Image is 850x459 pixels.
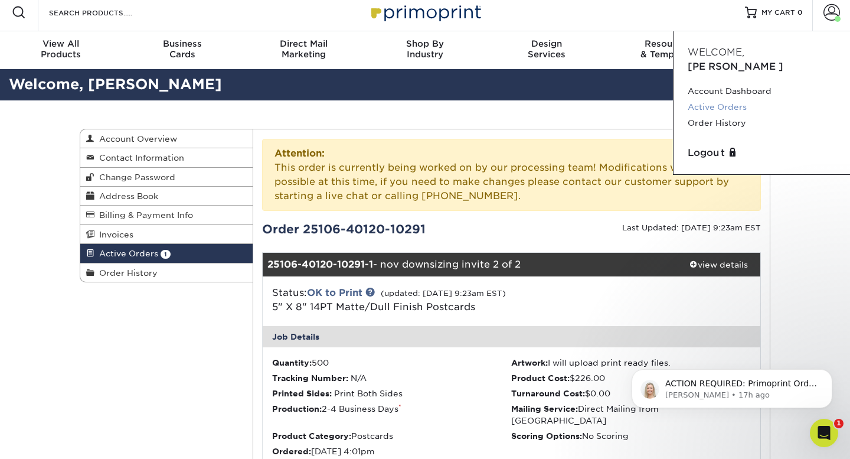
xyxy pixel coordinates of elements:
[80,244,253,263] a: Active Orders 1
[677,259,760,271] div: view details
[263,253,678,276] div: - nov downsizing invite 2 of 2
[94,172,175,182] span: Change Password
[94,191,158,201] span: Address Book
[511,430,751,442] li: No Scoring
[94,153,184,162] span: Contact Information
[511,357,751,369] li: I will upload print ready files.
[263,326,761,347] div: Job Details
[243,38,364,60] div: Marketing
[511,431,582,441] strong: Scoring Options:
[80,148,253,167] a: Contact Information
[614,344,850,427] iframe: Intercom notifications message
[94,268,158,278] span: Order History
[48,5,163,19] input: SEARCH PRODUCTS.....
[243,31,364,69] a: Direct MailMarketing
[607,38,729,60] div: & Templates
[511,389,585,398] strong: Turnaround Cost:
[688,115,836,131] a: Order History
[253,220,512,238] div: Order 25106-40120-10291
[272,431,351,441] strong: Product Category:
[161,250,171,259] span: 1
[272,301,475,312] a: 5" X 8" 14PT Matte/Dull Finish Postcards
[688,146,836,160] a: Logout
[834,419,844,428] span: 1
[94,230,133,239] span: Invoices
[810,419,838,447] iframe: Intercom live chat
[381,289,506,298] small: (updated: [DATE] 9:23am EST)
[797,8,803,17] span: 0
[688,99,836,115] a: Active Orders
[80,187,253,206] a: Address Book
[351,373,367,383] span: N/A
[94,249,158,258] span: Active Orders
[272,373,348,383] strong: Tracking Number:
[272,430,512,442] li: Postcards
[94,134,177,144] span: Account Overview
[334,389,403,398] span: Print Both Sides
[274,148,325,159] strong: Attention:
[122,31,243,69] a: BusinessCards
[511,372,751,384] li: $226.00
[607,38,729,49] span: Resources
[80,263,253,282] a: Order History
[364,38,486,60] div: Industry
[80,206,253,224] a: Billing & Payment Info
[511,373,570,383] strong: Product Cost:
[511,358,548,367] strong: Artwork:
[80,168,253,187] a: Change Password
[688,83,836,99] a: Account Dashboard
[80,129,253,148] a: Account Overview
[272,445,512,457] li: [DATE] 4:01pm
[677,253,760,276] a: view details
[272,358,312,367] strong: Quantity:
[622,223,761,232] small: Last Updated: [DATE] 9:23am EST
[51,34,203,267] span: ACTION REQUIRED: Primoprint Order 25106-40120-10291 Hey [PERSON_NAME]! Hope you are doing well :)...
[122,38,243,60] div: Cards
[272,357,512,369] li: 500
[486,38,607,49] span: Design
[364,31,486,69] a: Shop ByIndustry
[486,31,607,69] a: DesignServices
[761,8,795,18] span: MY CART
[688,47,744,58] span: Welcome,
[272,404,322,414] strong: Production:
[94,210,193,220] span: Billing & Payment Info
[511,403,751,427] li: Direct Mailing from [GEOGRAPHIC_DATA]
[263,286,594,314] div: Status:
[267,259,373,270] strong: 25106-40120-10291-1
[262,139,761,211] div: This order is currently being worked on by our processing team! Modifications will not be possibl...
[307,287,362,298] a: OK to Print
[511,388,751,399] li: $0.00
[272,447,311,456] strong: Ordered:
[122,38,243,49] span: Business
[243,38,364,49] span: Direct Mail
[272,403,512,415] li: 2-4 Business Days
[80,225,253,244] a: Invoices
[51,45,204,56] p: Message from Natalie, sent 17h ago
[364,38,486,49] span: Shop By
[486,38,607,60] div: Services
[688,61,783,72] span: [PERSON_NAME]
[511,404,578,414] strong: Mailing Service:
[607,31,729,69] a: Resources& Templates
[272,389,332,398] strong: Printed Sides:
